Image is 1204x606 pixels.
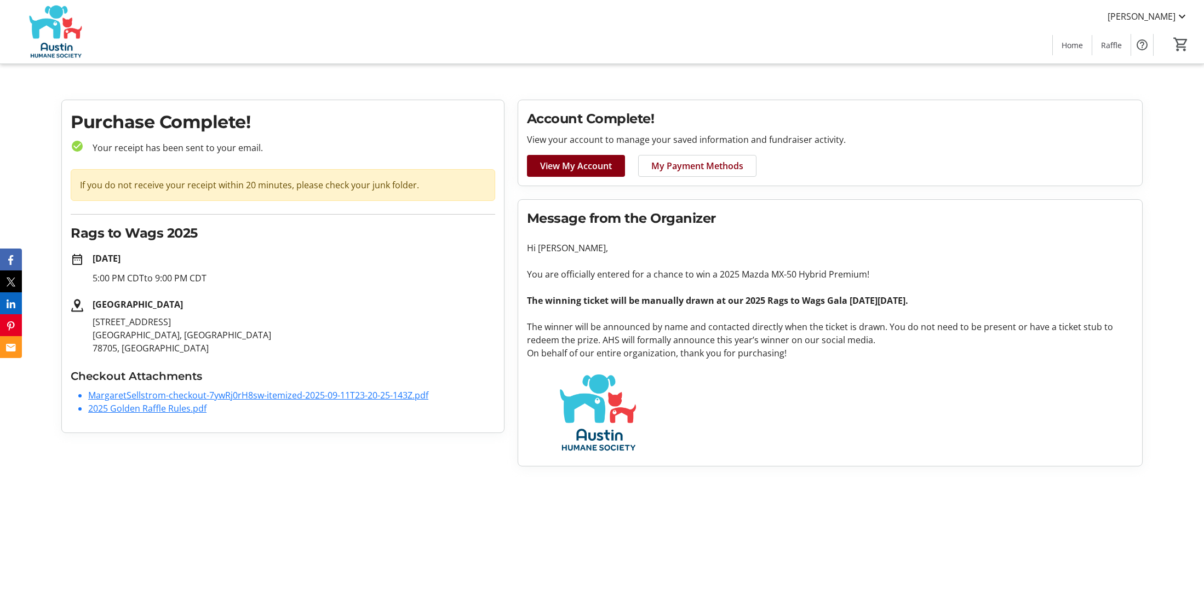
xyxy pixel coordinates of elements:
[71,223,495,243] h2: Rags to Wags 2025
[1108,10,1176,23] span: [PERSON_NAME]
[527,347,1134,360] p: On behalf of our entire organization, thank you for purchasing!
[540,159,612,172] span: View My Account
[527,155,625,177] a: View My Account
[1099,8,1197,25] button: [PERSON_NAME]
[88,389,428,401] a: MargaretSellstrom-checkout-7ywRj0rH8sw-itemized-2025-09-11T23-20-25-143Z.pdf
[1092,35,1131,55] a: Raffle
[88,402,207,414] a: 2025 Golden Raffle Rules.pdf
[1053,35,1092,55] a: Home
[527,320,1134,347] p: The winner will be announced by name and contacted directly when the ticket is drawn. You do not ...
[71,253,84,266] mat-icon: date_range
[71,169,495,201] div: If you do not receive your receipt within 20 minutes, please check your junk folder.
[527,373,669,453] img: Austin Humane Society logo
[527,109,1134,129] h2: Account Complete!
[527,268,1134,281] p: You are officially entered for a chance to win a 2025 Mazda MX-50 Hybrid Premium!
[71,368,495,384] h3: Checkout Attachments
[7,4,104,59] img: Austin Humane Society's Logo
[93,252,121,264] strong: [DATE]
[527,241,1134,255] p: Hi [PERSON_NAME],
[1101,39,1122,51] span: Raffle
[93,272,495,285] p: 5:00 PM CDT to 9:00 PM CDT
[1062,39,1083,51] span: Home
[71,109,495,135] h1: Purchase Complete!
[527,295,908,307] strong: The winning ticket will be manually drawn at our 2025 Rags to Wags Gala [DATE][DATE].
[84,141,495,154] p: Your receipt has been sent to your email.
[527,133,1134,146] p: View your account to manage your saved information and fundraiser activity.
[1171,34,1191,54] button: Cart
[1131,34,1153,56] button: Help
[93,315,495,355] p: [STREET_ADDRESS] [GEOGRAPHIC_DATA], [GEOGRAPHIC_DATA] 78705, [GEOGRAPHIC_DATA]
[527,209,1134,228] h2: Message from the Organizer
[651,159,743,172] span: My Payment Methods
[93,298,183,310] strong: [GEOGRAPHIC_DATA]
[71,140,84,153] mat-icon: check_circle
[638,155,756,177] a: My Payment Methods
